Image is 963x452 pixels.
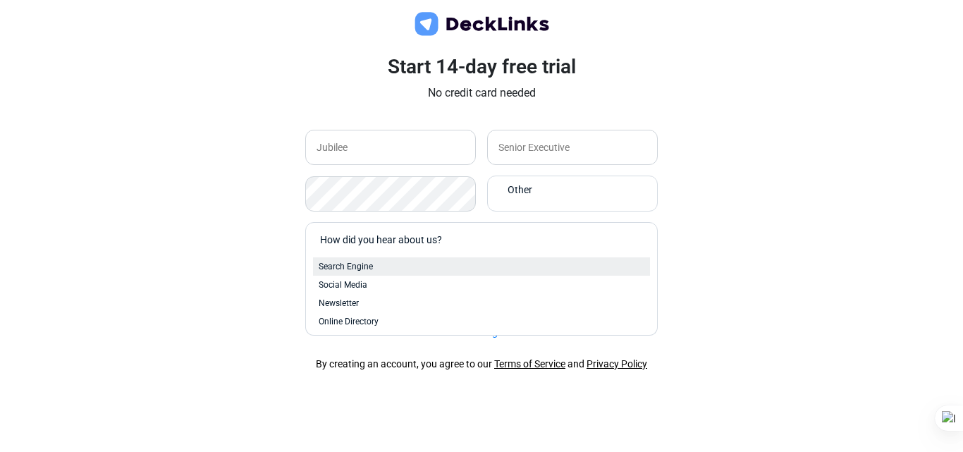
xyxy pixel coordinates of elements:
a: Privacy Policy [587,358,647,369]
img: deck-links-logo.c572c7424dfa0d40c150da8c35de9cd0.svg [411,10,552,38]
span: Online Directory [319,315,379,328]
input: Enter your company name [305,130,476,165]
a: Terms of Service [494,358,565,369]
span: Search Engine [319,260,373,273]
span: Newsletter [319,297,359,310]
span: Other [508,183,532,197]
a: Login to DeckLinks [481,326,563,338]
h3: Start 14-day free trial [305,55,658,79]
div: By creating an account, you agree to our and [316,357,647,372]
div: How did you hear about us? [320,233,650,248]
p: No credit card needed [305,85,658,102]
span: Social Media [319,279,367,291]
input: Enter your job title [487,130,658,165]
